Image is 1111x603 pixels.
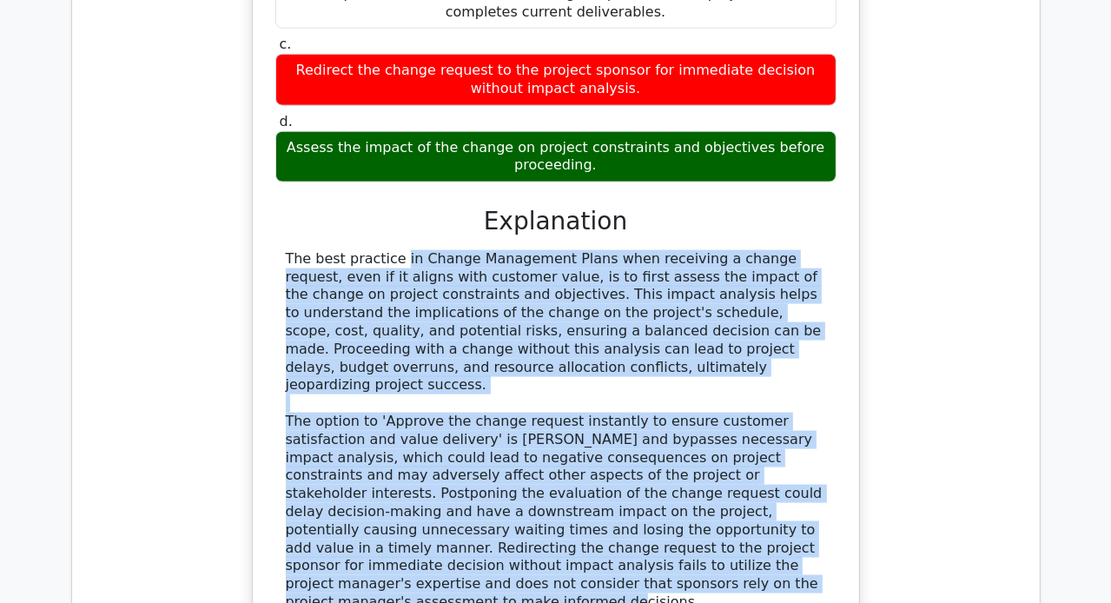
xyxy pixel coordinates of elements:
[286,207,826,236] h3: Explanation
[280,36,292,52] span: c.
[280,113,293,129] span: d.
[275,54,837,106] div: Redirect the change request to the project sponsor for immediate decision without impact analysis.
[275,131,837,183] div: Assess the impact of the change on project constraints and objectives before proceeding.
